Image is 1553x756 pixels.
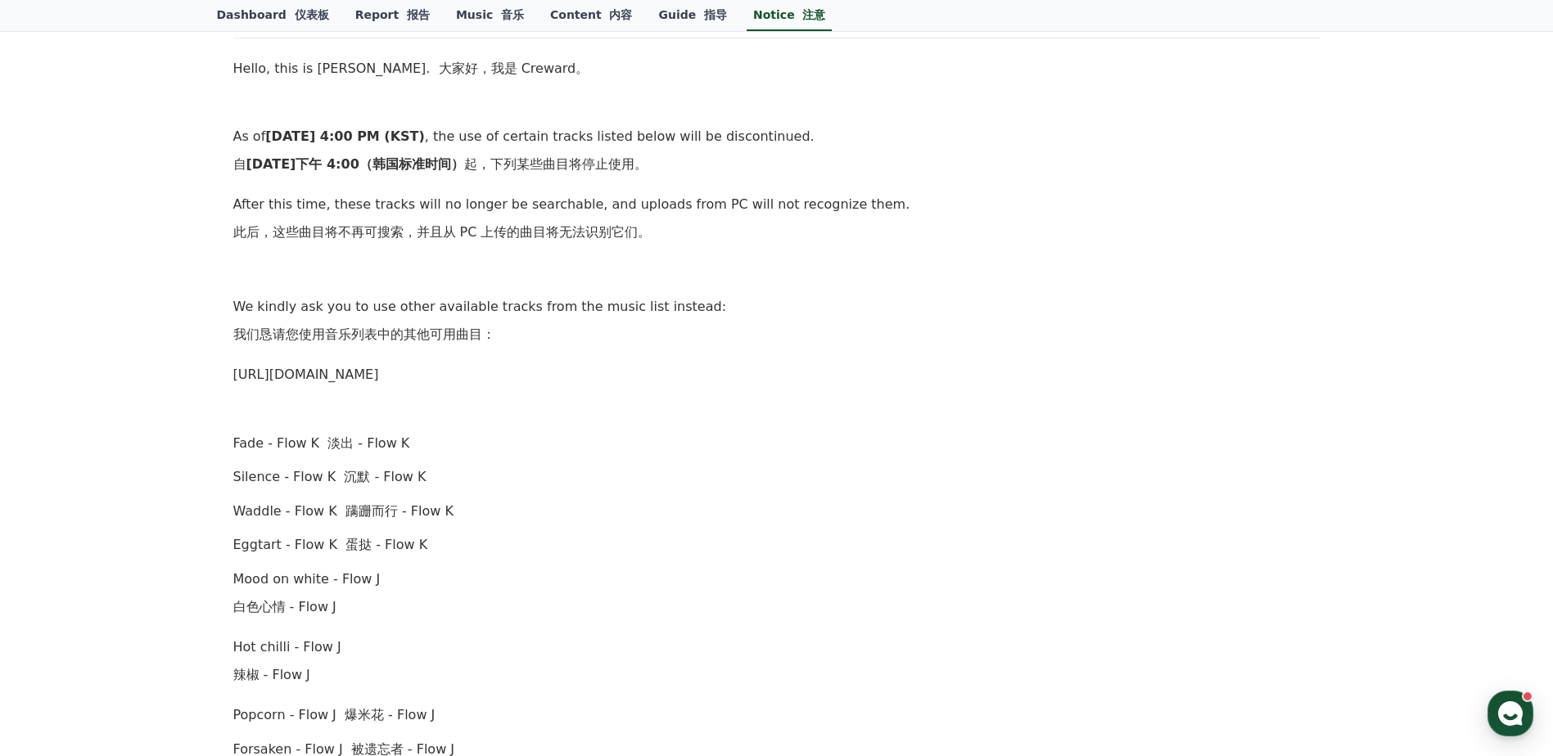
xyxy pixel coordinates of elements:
font: 淡出 - Flow K [327,435,409,451]
span: Messages [136,544,184,557]
p: Hello, this is [PERSON_NAME]. [233,58,1321,79]
font: 音乐 [501,8,524,21]
p: We kindly ask you to use other available tracks from the music list instead: [233,296,1321,351]
font: 此后，这些曲目将不再可搜索，并且从 PC 上传的曲目将无法识别它们。 [233,224,652,240]
p: Popcorn - Flow J [233,704,1321,726]
p: Mood on white - Flow J [233,569,1321,623]
a: Settings [211,519,314,560]
span: Settings [242,543,282,556]
a: Messages [108,519,211,560]
font: 指导 [704,8,727,21]
font: 注意 [802,8,825,21]
font: 沉默 - Flow K [344,469,426,484]
a: Home [5,519,108,560]
font: 我们恳请您使用音乐列表中的其他可用曲目： [233,326,495,342]
strong: [DATE] 4:00 PM (KST) [265,128,425,144]
font: 仪表板 [295,8,329,21]
p: Fade - Flow K [233,433,1321,454]
p: Hot chilli - Flow J [233,637,1321,691]
font: 爆米花 - Flow J [345,707,435,722]
span: Home [42,543,70,556]
strong: [DATE]下午 4:00（韩国标准时间） [246,156,464,172]
p: Waddle - Flow K [233,501,1321,522]
p: After this time, these tracks will no longer be searchable, and uploads from PC will not recogniz... [233,194,1321,249]
p: Eggtart - Flow K [233,534,1321,556]
font: 内容 [609,8,632,21]
font: 蹒跚而行 - Flow K [345,503,454,519]
p: As of , the use of certain tracks listed below will be discontinued. [233,126,1321,181]
font: 报告 [407,8,430,21]
font: 白色心情 - Flow J [233,599,336,614]
a: [URL][DOMAIN_NAME] [233,367,379,382]
font: 辣椒 - Flow J [233,667,310,682]
font: 蛋挞 - Flow K [345,537,427,552]
font: 自 起，下列某些曲目将停止使用。 [233,156,648,172]
p: Silence - Flow K [233,466,1321,488]
font: 大家好，我是 Creward。 [439,61,589,76]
